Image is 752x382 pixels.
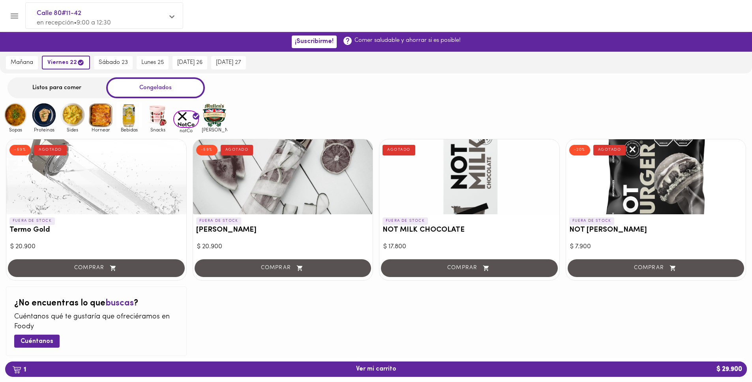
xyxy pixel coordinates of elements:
[3,127,28,132] span: Sopas
[37,20,111,26] span: en recepción • 9:00 a 12:30
[31,127,57,132] span: Proteinas
[47,59,84,66] span: viernes 22
[31,102,57,128] img: Proteinas
[196,226,370,234] h3: [PERSON_NAME]
[196,217,242,225] p: FUERA DE STOCK
[6,139,186,214] div: Termo Gold
[569,217,615,225] p: FUERA DE STOCK
[105,299,134,308] span: buscas
[221,145,253,155] div: AGOTADO
[10,242,182,251] div: $ 20.900
[193,139,373,214] div: Termo Rosé
[99,59,128,66] span: sábado 23
[354,36,461,45] p: Comer saludable y ahorrar si es posible!
[94,56,133,69] button: sábado 23
[177,59,203,66] span: [DATE] 26
[356,365,396,373] span: Ver mi carrito
[116,127,142,132] span: Bebidas
[11,59,33,66] span: mañana
[12,366,21,374] img: cart.png
[145,102,171,128] img: Snacks
[60,102,85,128] img: Sides
[6,56,38,69] button: mañana
[383,145,415,155] div: AGOTADO
[8,364,31,375] b: 1
[88,102,114,128] img: Hornear
[383,226,556,234] h3: NOT MILK CHOCOLATE
[14,299,178,308] h2: ¿No encuentras lo que ?
[9,145,31,155] div: -59%
[173,56,207,69] button: [DATE] 26
[196,145,218,155] div: -59%
[569,145,590,155] div: -20%
[5,6,24,26] button: Menu
[173,128,199,133] span: notCo
[383,242,555,251] div: $ 17.800
[197,242,369,251] div: $ 20.900
[141,59,164,66] span: lunes 25
[116,102,142,128] img: Bebidas
[145,127,171,132] span: Snacks
[8,77,106,98] div: Listos para comer
[216,59,241,66] span: [DATE] 27
[42,56,90,69] button: viernes 22
[569,226,743,234] h3: NOT [PERSON_NAME]
[383,217,428,225] p: FUERA DE STOCK
[5,361,747,377] button: 1Ver mi carrito$ 29.900
[706,336,744,374] iframe: Messagebird Livechat Widget
[566,139,746,214] div: NOT BURGER
[292,36,337,48] button: ¡Suscribirme!
[295,38,334,45] span: ¡Suscribirme!
[37,8,164,19] span: Calle 80#11-42
[570,242,742,251] div: $ 7.900
[593,145,626,155] div: AGOTADO
[202,102,227,128] img: mullens
[173,110,199,128] img: notCo
[3,102,28,128] img: Sopas
[137,56,169,69] button: lunes 25
[88,127,114,132] span: Hornear
[9,226,183,234] h3: Termo Gold
[34,145,67,155] div: AGOTADO
[14,335,60,348] button: Cuéntanos
[211,56,246,69] button: [DATE] 27
[60,127,85,132] span: Sides
[9,217,55,225] p: FUERA DE STOCK
[106,77,205,98] div: Congelados
[379,139,559,214] div: NOT MILK CHOCOLATE
[21,338,53,345] span: Cuéntanos
[14,312,178,332] p: Cuéntanos qué te gustaría que ofreciéramos en Foody
[202,127,227,132] span: [PERSON_NAME]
